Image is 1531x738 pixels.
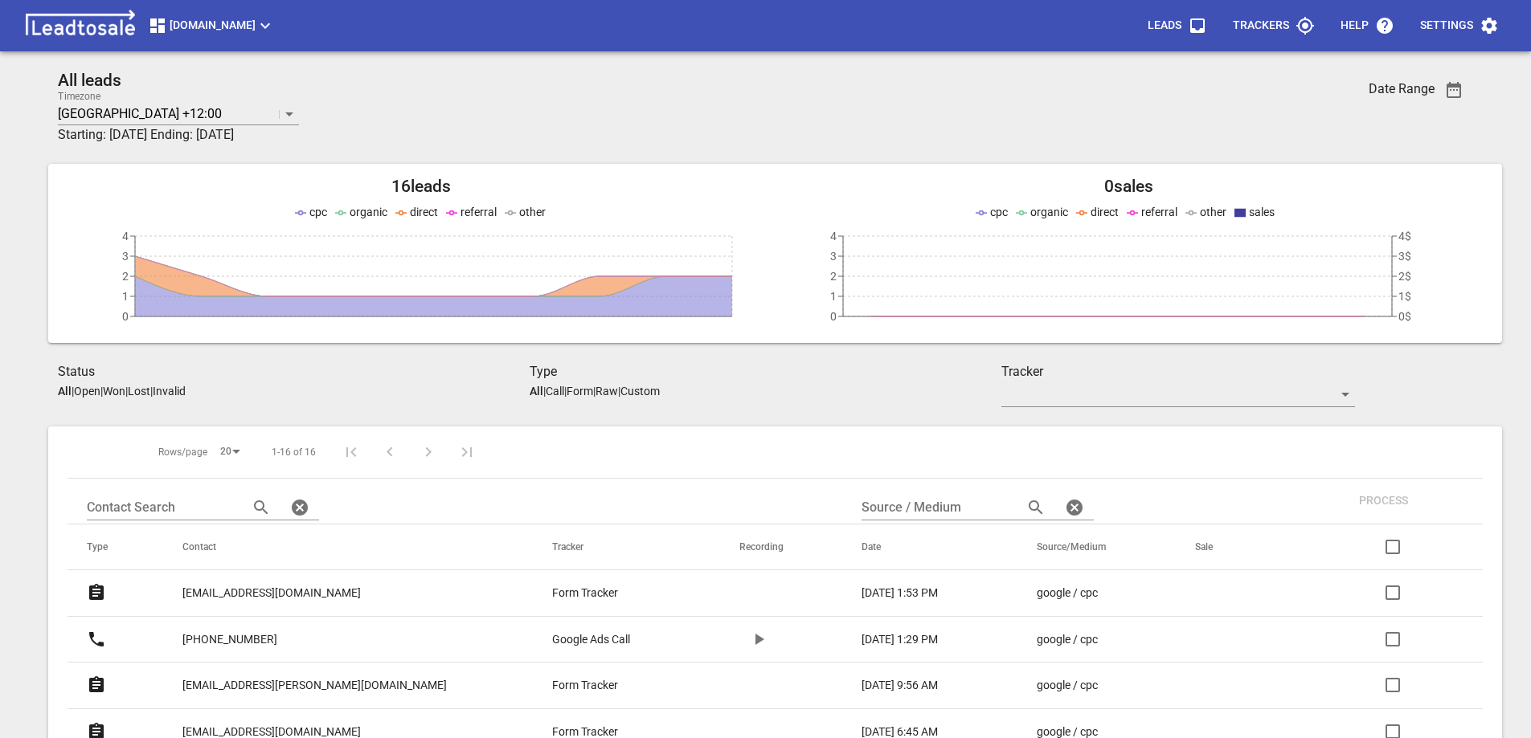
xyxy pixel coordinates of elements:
[552,631,676,648] a: Google Ads Call
[103,385,125,398] p: Won
[519,206,546,218] span: other
[567,385,593,398] p: Form
[410,206,438,218] span: direct
[618,385,620,398] span: |
[1200,206,1226,218] span: other
[552,631,630,648] p: Google Ads Call
[830,250,837,263] tspan: 3
[87,675,106,695] svg: Form
[776,177,1484,197] h2: 0 sales
[1141,206,1177,218] span: referral
[862,677,972,694] a: [DATE] 9:56 AM
[87,583,106,602] svg: Form
[100,385,103,398] span: |
[720,524,842,570] th: Recording
[1398,270,1411,283] tspan: 2$
[182,666,447,705] a: [EMAIL_ADDRESS][PERSON_NAME][DOMAIN_NAME]
[1017,524,1176,570] th: Source/Medium
[1249,206,1275,218] span: sales
[1030,206,1068,218] span: organic
[158,446,207,459] span: Rows/page
[1398,310,1411,323] tspan: 0$
[461,206,497,218] span: referral
[150,385,153,398] span: |
[122,310,129,323] tspan: 0
[552,585,676,601] a: Form Tracker
[842,524,1017,570] th: Date
[596,385,618,398] p: Raw
[1420,18,1473,34] p: Settings
[1148,18,1181,34] p: Leads
[122,230,129,243] tspan: 4
[830,230,837,243] tspan: 4
[272,446,316,459] span: 1-16 of 16
[214,441,246,463] div: 20
[1037,677,1098,694] p: google / cpc
[546,385,564,398] p: Call
[122,270,129,283] tspan: 2
[182,620,277,659] a: [PHONE_NUMBER]
[862,585,938,601] p: [DATE] 1:53 PM
[141,10,281,42] button: [DOMAIN_NAME]
[862,631,972,648] a: [DATE] 1:29 PM
[1037,585,1098,601] p: google / cpc
[74,385,100,398] p: Open
[1398,290,1411,303] tspan: 1$
[1037,677,1131,694] a: google / cpc
[1398,230,1411,243] tspan: 4$
[58,92,100,101] label: Timezone
[148,16,275,35] span: [DOMAIN_NAME]
[68,177,776,197] h2: 16 leads
[125,385,128,398] span: |
[543,385,546,398] span: |
[830,270,837,283] tspan: 2
[830,310,837,323] tspan: 0
[1091,206,1119,218] span: direct
[72,385,74,398] span: |
[530,385,543,398] aside: All
[1369,81,1435,96] h3: Date Range
[552,677,676,694] a: Form Tracker
[552,585,618,601] p: Form Tracker
[564,385,567,398] span: |
[58,385,72,398] aside: All
[862,677,938,694] p: [DATE] 9:56 AM
[182,677,447,694] p: [EMAIL_ADDRESS][PERSON_NAME][DOMAIN_NAME]
[128,385,150,398] p: Lost
[350,206,387,218] span: organic
[530,362,1001,381] h3: Type
[182,631,277,648] p: [PHONE_NUMBER]
[309,206,327,218] span: cpc
[163,524,533,570] th: Contact
[182,573,361,613] a: [EMAIL_ADDRESS][DOMAIN_NAME]
[1037,631,1098,648] p: google / cpc
[87,630,106,649] svg: Call
[182,585,361,601] p: [EMAIL_ADDRESS][DOMAIN_NAME]
[620,385,660,398] p: Custom
[990,206,1008,218] span: cpc
[862,585,972,601] a: [DATE] 1:53 PM
[1001,362,1355,381] h3: Tracker
[1341,18,1369,34] p: Help
[1398,250,1411,263] tspan: 3$
[533,524,721,570] th: Tracker
[19,10,141,42] img: logo
[1233,18,1289,34] p: Trackers
[593,385,596,398] span: |
[1435,71,1473,109] button: Date Range
[552,677,618,694] p: Form Tracker
[862,631,938,648] p: [DATE] 1:29 PM
[1176,524,1327,570] th: Sale
[1037,631,1131,648] a: google / cpc
[830,290,837,303] tspan: 1
[58,71,1237,91] h2: All leads
[58,362,530,381] h3: Status
[153,385,186,398] p: Invalid
[122,250,129,263] tspan: 3
[68,524,163,570] th: Type
[58,104,222,123] p: [GEOGRAPHIC_DATA] +12:00
[58,125,1237,145] h3: Starting: [DATE] Ending: [DATE]
[122,290,129,303] tspan: 1
[1037,585,1131,601] a: google / cpc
